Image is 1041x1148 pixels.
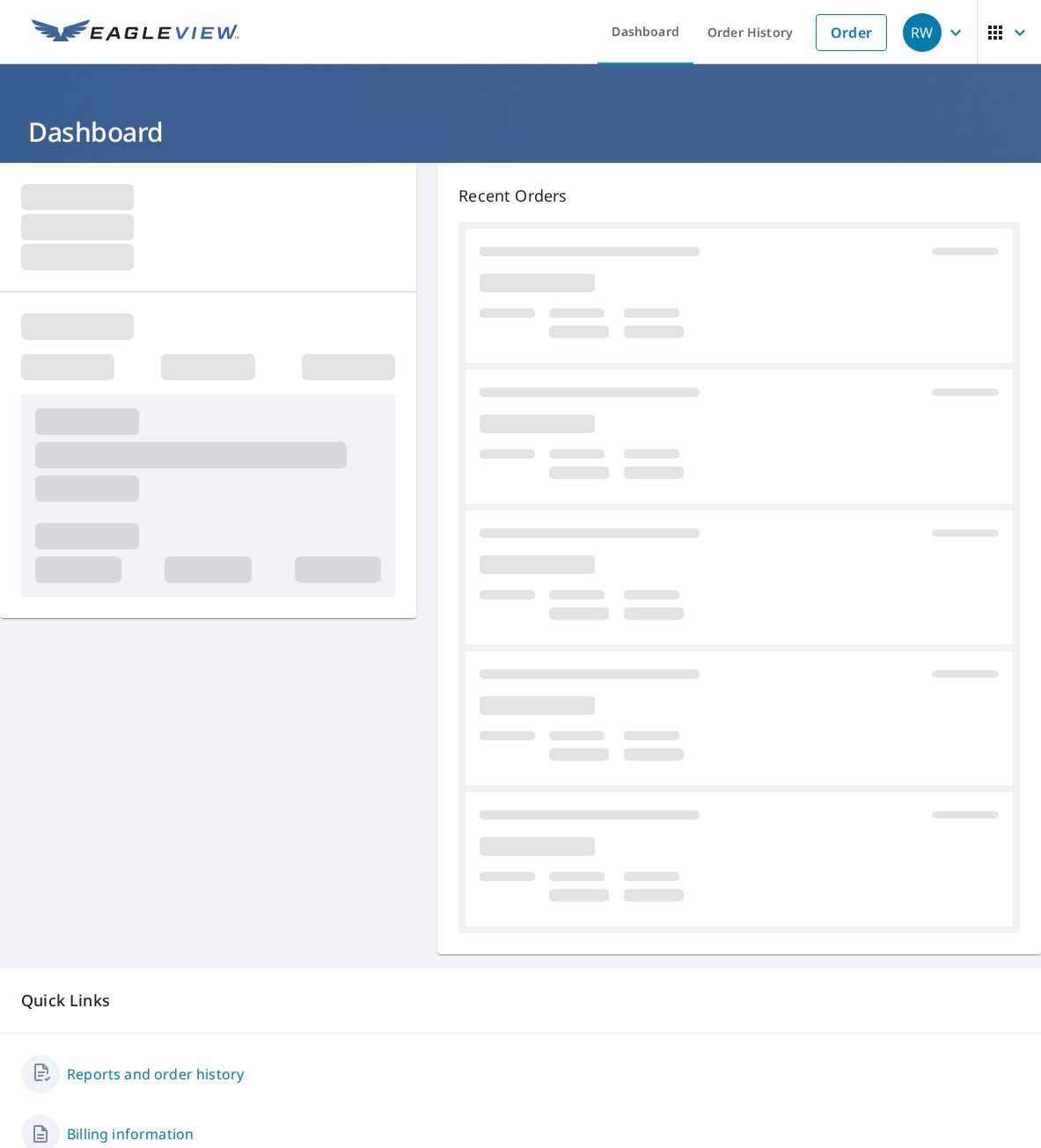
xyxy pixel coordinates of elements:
[903,13,942,52] div: RW
[458,184,1020,208] p: Recent Orders
[21,114,1020,150] h1: Dashboard
[816,14,887,51] a: Order
[32,19,239,46] img: EV Logo
[67,1063,244,1085] a: Reports and order history
[67,1123,194,1144] a: Billing information
[21,990,1020,1012] p: Quick Links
